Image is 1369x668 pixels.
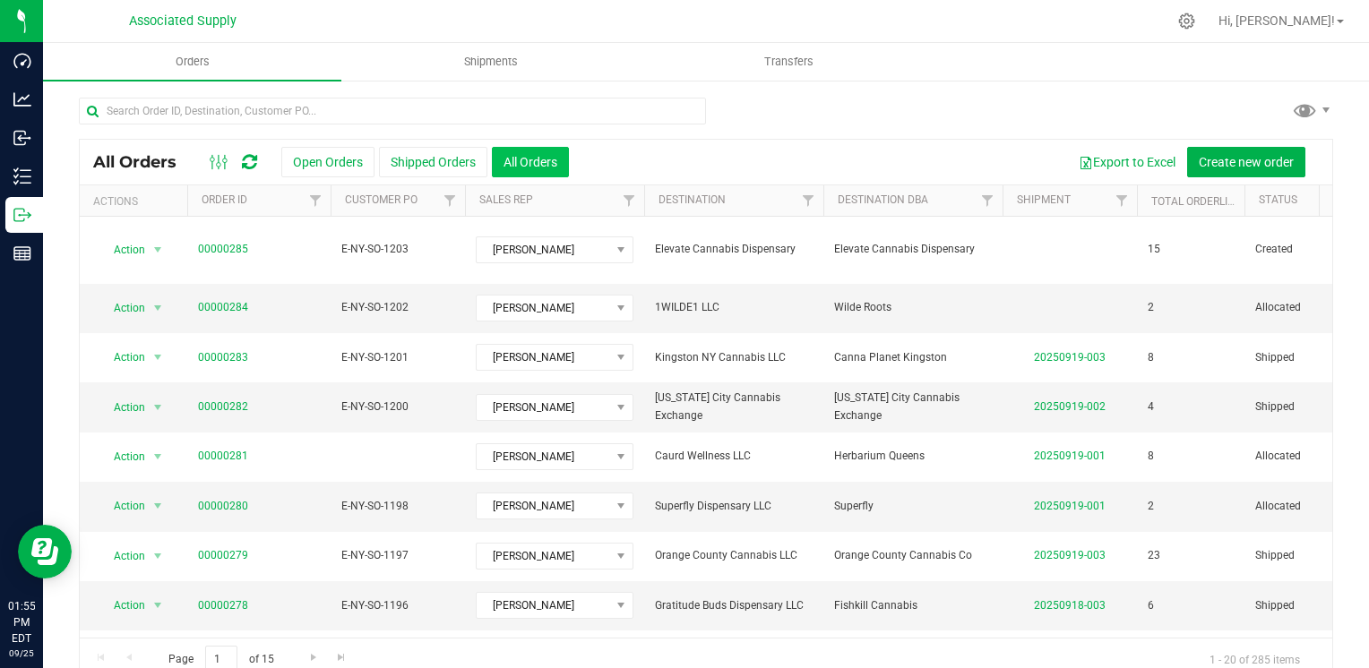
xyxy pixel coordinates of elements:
[98,593,146,618] span: Action
[655,547,813,564] span: Orange County Cannabis LLC
[615,185,644,216] a: Filter
[440,54,542,70] span: Shipments
[129,13,237,29] span: Associated Supply
[477,395,610,420] span: [PERSON_NAME]
[1107,185,1137,216] a: Filter
[281,147,375,177] button: Open Orders
[1034,400,1106,413] a: 20250919-002
[834,349,992,366] span: Canna Planet Kingston
[198,498,248,515] a: 00000280
[341,547,454,564] span: E-NY-SO-1197
[13,90,31,108] inline-svg: Analytics
[659,193,726,206] a: Destination
[151,54,234,70] span: Orders
[79,98,706,124] input: Search Order ID, Destination, Customer PO...
[655,390,813,424] span: [US_STATE] City Cannabis Exchange
[13,167,31,185] inline-svg: Inventory
[1034,549,1106,561] a: 20250919-003
[1034,599,1106,612] a: 20250918-003
[198,241,248,258] a: 00000285
[655,299,813,316] span: 1WILDE1 LLC
[18,525,72,578] iframe: Resource center
[1255,299,1368,316] span: Allocated
[655,349,813,366] span: Kingston NY Cannabis LLC
[98,544,146,569] span: Action
[147,593,169,618] span: select
[13,206,31,224] inline-svg: Outbound
[1148,398,1154,415] span: 4
[341,299,454,316] span: E-NY-SO-1202
[341,597,454,614] span: E-NY-SO-1196
[341,498,454,515] span: E-NY-SO-1198
[147,444,169,469] span: select
[1148,547,1160,564] span: 23
[492,147,569,177] button: All Orders
[477,444,610,469] span: [PERSON_NAME]
[655,597,813,614] span: Gratitude Buds Dispensary LLC
[345,193,418,206] a: Customer PO
[98,237,146,262] span: Action
[834,241,992,258] span: Elevate Cannabis Dispensary
[740,54,838,70] span: Transfers
[13,129,31,147] inline-svg: Inbound
[834,448,992,465] span: Herbarium Queens
[794,185,823,216] a: Filter
[98,444,146,469] span: Action
[834,547,992,564] span: Orange County Cannabis Co
[1259,193,1297,206] a: Status
[198,299,248,316] a: 00000284
[198,597,248,614] a: 00000278
[640,43,938,81] a: Transfers
[477,345,610,370] span: [PERSON_NAME]
[477,295,610,321] span: [PERSON_NAME]
[98,395,146,420] span: Action
[477,544,610,569] span: [PERSON_NAME]
[93,152,194,172] span: All Orders
[301,185,331,216] a: Filter
[8,598,35,647] p: 01:55 PM EDT
[147,295,169,321] span: select
[93,195,180,208] div: Actions
[379,147,487,177] button: Shipped Orders
[834,597,992,614] span: Fishkill Cannabis
[198,448,248,465] a: 00000281
[655,498,813,515] span: Superfly Dispensary LLC
[341,349,454,366] span: E-NY-SO-1201
[198,349,248,366] a: 00000283
[477,237,610,262] span: [PERSON_NAME]
[98,345,146,370] span: Action
[655,241,813,258] span: Elevate Cannabis Dispensary
[147,395,169,420] span: select
[1148,299,1154,316] span: 2
[477,593,610,618] span: [PERSON_NAME]
[147,345,169,370] span: select
[202,193,247,206] a: Order ID
[147,493,169,518] span: select
[1255,448,1368,465] span: Allocated
[1067,147,1187,177] button: Export to Excel
[477,493,610,518] span: [PERSON_NAME]
[147,544,169,569] span: select
[1255,349,1368,366] span: Shipped
[1255,398,1368,415] span: Shipped
[1148,241,1160,258] span: 15
[1255,547,1368,564] span: Shipped
[147,237,169,262] span: select
[1151,195,1248,208] a: Total Orderlines
[98,493,146,518] span: Action
[838,193,928,206] a: Destination DBA
[1017,193,1071,206] a: Shipment
[8,647,35,660] p: 09/25
[1034,450,1106,462] a: 20250919-001
[13,244,31,262] inline-svg: Reports
[13,52,31,70] inline-svg: Dashboard
[479,193,533,206] a: Sales Rep
[341,43,640,81] a: Shipments
[98,295,146,321] span: Action
[1034,500,1106,512] a: 20250919-001
[1255,597,1368,614] span: Shipped
[1175,13,1198,30] div: Manage settings
[1255,241,1368,258] span: Created
[198,398,248,415] a: 00000282
[1199,155,1294,169] span: Create new order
